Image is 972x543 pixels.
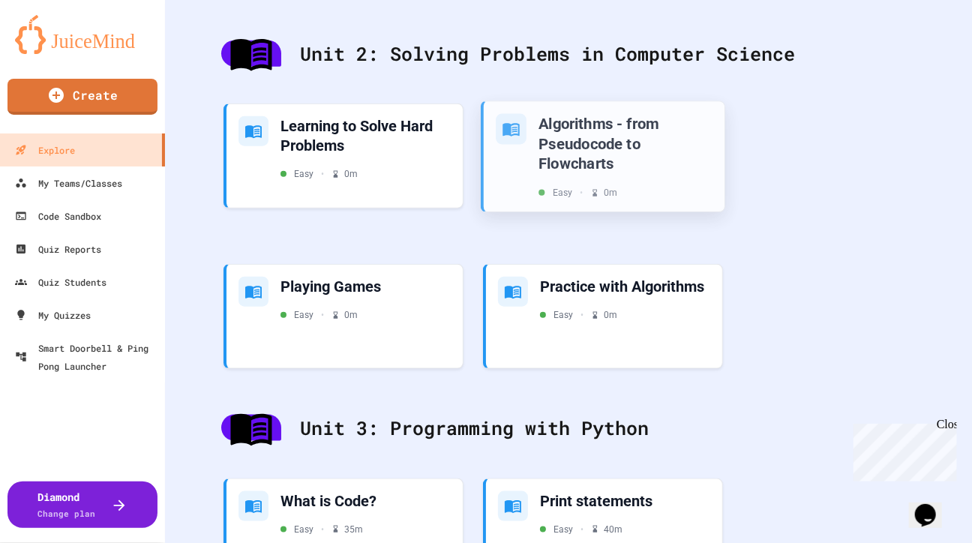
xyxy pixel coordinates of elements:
span: • [321,523,324,536]
div: Print statements [540,491,710,511]
div: Practice with Algorithms [540,277,710,296]
div: Unit 2: Solving Problems in Computer Science [206,25,931,83]
div: Easy 35 m [280,523,363,536]
div: Code Sandbox [15,207,101,225]
span: Change plan [38,508,96,519]
div: My Quizzes [15,306,91,324]
div: Easy 0 m [280,308,358,322]
div: Algorithms - from Pseudocode to Flowcharts [538,114,712,174]
div: Easy 40 m [540,523,622,536]
div: Quiz Students [15,273,106,291]
iframe: chat widget [847,418,957,481]
div: Quiz Reports [15,240,101,258]
div: Easy 0 m [280,167,358,181]
span: • [580,523,583,536]
div: Playing Games [280,277,451,296]
div: Easy 0 m [538,186,617,199]
div: Learning to Solve Hard Problems [280,116,451,155]
div: Easy 0 m [540,308,617,322]
div: Smart Doorbell & Ping Pong Launcher [15,339,159,375]
div: Diamond [38,489,96,520]
span: • [321,308,324,322]
span: • [580,308,583,322]
div: My Teams/Classes [15,174,122,192]
div: Chat with us now!Close [6,6,103,95]
span: • [580,186,583,199]
iframe: chat widget [909,483,957,528]
span: • [321,167,324,181]
a: Create [7,79,157,115]
img: logo-orange.svg [15,15,150,54]
button: DiamondChange plan [7,481,157,528]
div: Explore [15,141,75,159]
div: Unit 3: Programming with Python [206,399,931,457]
div: What is Code? [280,491,451,511]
